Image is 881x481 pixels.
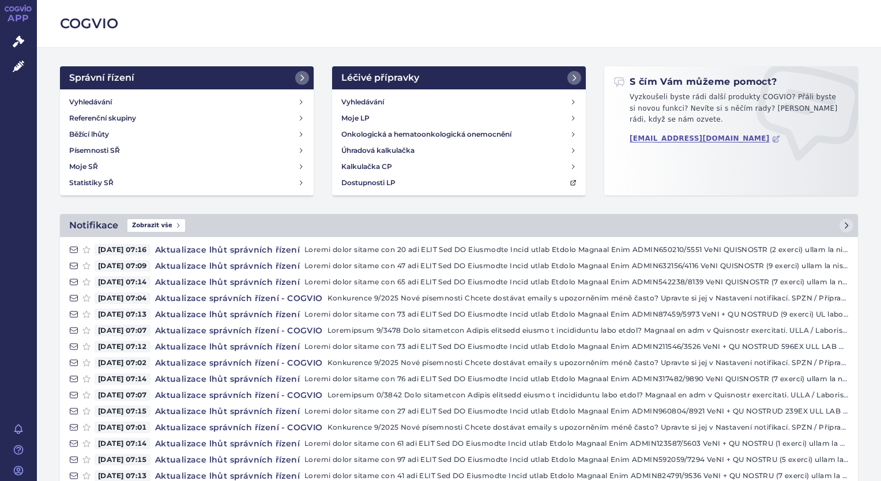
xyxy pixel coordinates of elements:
h4: Aktualizace lhůt správních řízení [150,373,304,385]
span: [DATE] 07:14 [95,373,150,385]
p: Vyzkoušeli byste rádi další produkty COGVIO? Přáli byste si novou funkci? Nevíte si s něčím rady?... [613,92,849,130]
h2: Notifikace [69,219,118,232]
a: Dostupnosti LP [337,175,581,191]
a: Vyhledávání [337,94,581,110]
p: Loremi dolor sitame con 27 adi ELIT Sed DO Eiusmodte Incid utlab Etdolo Magnaal Enim ADMIN960804/... [304,405,849,417]
span: [DATE] 07:15 [95,405,150,417]
a: Kalkulačka CP [337,159,581,175]
p: Loremi dolor sitame con 61 adi ELIT Sed DO Eiusmodte Incid utlab Etdolo Magnaal Enim ADMIN123587/... [304,438,849,449]
span: [DATE] 07:12 [95,341,150,352]
p: Konkurence 9/2025 Nové písemnosti Chcete dostávat emaily s upozorněním méně často? Upravte si jej... [327,292,849,304]
a: Moje SŘ [65,159,309,175]
p: Loremi dolor sitame con 73 adi ELIT Sed DO Eiusmodte Incid utlab Etdolo Magnaal Enim ADMIN87459/5... [304,309,849,320]
h4: Onkologická a hematoonkologická onemocnění [341,129,511,140]
a: Onkologická a hematoonkologická onemocnění [337,126,581,142]
span: [DATE] 07:07 [95,389,150,401]
a: NotifikaceZobrazit vše [60,214,858,237]
h2: Správní řízení [69,71,134,85]
h4: Běžící lhůty [69,129,109,140]
a: Moje LP [337,110,581,126]
a: Správní řízení [60,66,314,89]
a: Referenční skupiny [65,110,309,126]
span: [DATE] 07:14 [95,438,150,449]
a: Vyhledávání [65,94,309,110]
h2: COGVIO [60,14,858,33]
p: Loremi dolor sitame con 73 adi ELIT Sed DO Eiusmodte Incid utlab Etdolo Magnaal Enim ADMIN211546/... [304,341,849,352]
span: [DATE] 07:14 [95,276,150,288]
a: Léčivé přípravky [332,66,586,89]
span: [DATE] 07:01 [95,422,150,433]
h4: Statistiky SŘ [69,177,114,189]
h2: Léčivé přípravky [341,71,419,85]
h4: Aktualizace lhůt správních řízení [150,405,304,417]
h4: Vyhledávání [69,96,112,108]
h4: Aktualizace správních řízení - COGVIO [150,292,327,304]
p: Loremi dolor sitame con 97 adi ELIT Sed DO Eiusmodte Incid utlab Etdolo Magnaal Enim ADMIN592059/... [304,454,849,465]
p: Konkurence 9/2025 Nové písemnosti Chcete dostávat emaily s upozorněním méně často? Upravte si jej... [327,357,849,369]
a: Písemnosti SŘ [65,142,309,159]
h4: Aktualizace lhůt správních řízení [150,454,304,465]
h4: Vyhledávání [341,96,384,108]
a: Úhradová kalkulačka [337,142,581,159]
span: [DATE] 07:02 [95,357,150,369]
p: Loremi dolor sitame con 20 adi ELIT Sed DO Eiusmodte Incid utlab Etdolo Magnaal Enim ADMIN650210/... [304,244,849,255]
span: [DATE] 07:15 [95,454,150,465]
h4: Písemnosti SŘ [69,145,120,156]
h4: Aktualizace správních řízení - COGVIO [150,422,327,433]
span: Zobrazit vše [127,219,185,232]
p: Loremipsum 9/3478 Dolo sitametcon Adipis elitsedd eiusmo t incididuntu labo etdol? Magnaal en adm... [327,325,849,336]
h4: Aktualizace správních řízení - COGVIO [150,357,327,369]
span: [DATE] 07:07 [95,325,150,336]
h4: Kalkulačka CP [341,161,392,172]
h4: Aktualizace lhůt správních řízení [150,260,304,272]
p: Loremi dolor sitame con 76 adi ELIT Sed DO Eiusmodte Incid utlab Etdolo Magnaal Enim ADMIN317482/... [304,373,849,385]
h4: Aktualizace lhůt správních řízení [150,438,304,449]
h4: Úhradová kalkulačka [341,145,415,156]
p: Loremipsum 0/3842 Dolo sitametcon Adipis elitsedd eiusmo t incididuntu labo etdol? Magnaal en adm... [327,389,849,401]
h4: Aktualizace správních řízení - COGVIO [150,325,327,336]
span: [DATE] 07:16 [95,244,150,255]
h2: S čím Vám můžeme pomoct? [613,76,777,88]
span: [DATE] 07:09 [95,260,150,272]
p: Konkurence 9/2025 Nové písemnosti Chcete dostávat emaily s upozorněním méně často? Upravte si jej... [327,422,849,433]
h4: Aktualizace lhůt správních řízení [150,341,304,352]
a: Statistiky SŘ [65,175,309,191]
h4: Aktualizace správních řízení - COGVIO [150,389,327,401]
h4: Dostupnosti LP [341,177,396,189]
h4: Aktualizace lhůt správních řízení [150,244,304,255]
h4: Referenční skupiny [69,112,136,124]
a: Běžící lhůty [65,126,309,142]
h4: Moje LP [341,112,370,124]
a: [EMAIL_ADDRESS][DOMAIN_NAME] [630,134,780,143]
span: [DATE] 07:04 [95,292,150,304]
h4: Moje SŘ [69,161,98,172]
p: Loremi dolor sitame con 65 adi ELIT Sed DO Eiusmodte Incid utlab Etdolo Magnaal Enim ADMIN542238/... [304,276,849,288]
span: [DATE] 07:13 [95,309,150,320]
h4: Aktualizace lhůt správních řízení [150,276,304,288]
p: Loremi dolor sitame con 47 adi ELIT Sed DO Eiusmodte Incid utlab Etdolo Magnaal Enim ADMIN632156/... [304,260,849,272]
h4: Aktualizace lhůt správních řízení [150,309,304,320]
